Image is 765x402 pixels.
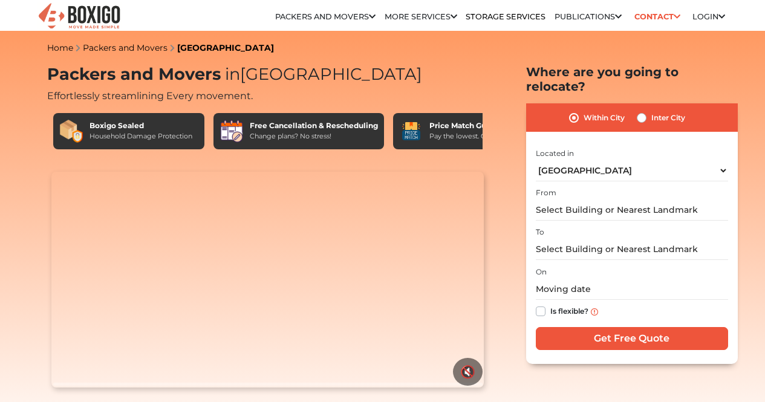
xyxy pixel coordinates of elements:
[584,111,625,125] label: Within City
[90,120,192,131] div: Boxigo Sealed
[536,267,547,277] label: On
[47,90,253,102] span: Effortlessly streamlining Every movement.
[59,119,83,143] img: Boxigo Sealed
[225,64,240,84] span: in
[536,327,728,350] input: Get Free Quote
[630,7,684,26] a: Contact
[47,42,73,53] a: Home
[536,148,574,159] label: Located in
[536,279,728,300] input: Moving date
[429,131,521,141] div: Pay the lowest. Guaranteed!
[550,304,588,317] label: Is flexible?
[275,12,376,21] a: Packers and Movers
[177,42,274,53] a: [GEOGRAPHIC_DATA]
[51,172,484,388] video: Your browser does not support the video tag.
[385,12,457,21] a: More services
[399,119,423,143] img: Price Match Guarantee
[555,12,622,21] a: Publications
[466,12,545,21] a: Storage Services
[220,119,244,143] img: Free Cancellation & Rescheduling
[526,65,738,94] h2: Where are you going to relocate?
[536,187,556,198] label: From
[47,65,489,85] h1: Packers and Movers
[453,358,483,386] button: 🔇
[250,120,378,131] div: Free Cancellation & Rescheduling
[536,199,728,221] input: Select Building or Nearest Landmark
[83,42,168,53] a: Packers and Movers
[90,131,192,141] div: Household Damage Protection
[221,64,422,84] span: [GEOGRAPHIC_DATA]
[692,12,725,21] a: Login
[429,120,521,131] div: Price Match Guarantee
[591,308,598,316] img: info
[536,239,728,260] input: Select Building or Nearest Landmark
[37,2,122,31] img: Boxigo
[651,111,685,125] label: Inter City
[536,227,544,238] label: To
[250,131,378,141] div: Change plans? No stress!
